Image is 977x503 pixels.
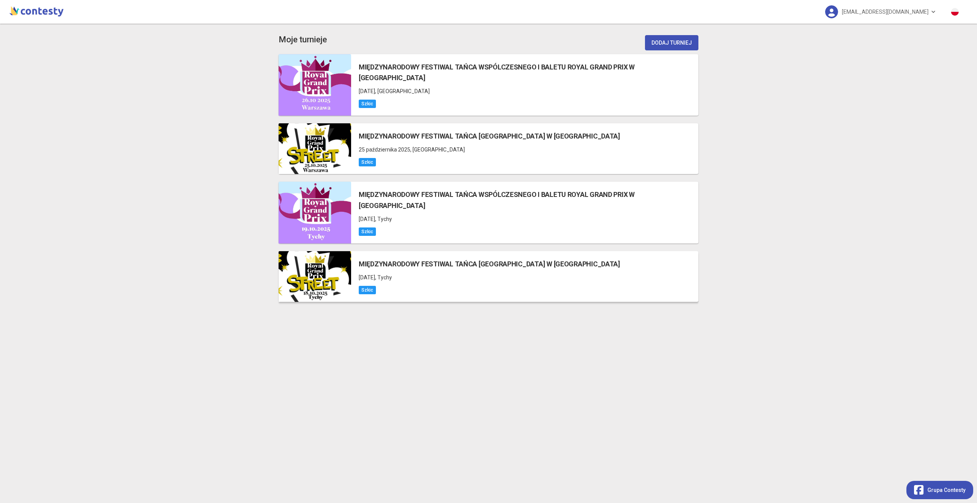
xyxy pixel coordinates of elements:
span: , [GEOGRAPHIC_DATA] [375,88,430,94]
h5: MIĘDZYNARODOWY FESTIWAL TAŃCA WSPÓLCZESNEGO I BALETU ROYAL GRAND PRIX W [GEOGRAPHIC_DATA] [359,189,698,211]
span: 25 października 2025 [359,147,410,153]
h5: MIĘDZYNARODOWY FESTIWAL TAŃCA WSPÓLCZESNEGO I BALETU ROYAL GRAND PRIX W [GEOGRAPHIC_DATA] [359,62,698,84]
button: Dodaj turniej [645,35,698,50]
h5: MIĘDZYNARODOWY FESTIWAL TAŃCA [GEOGRAPHIC_DATA] W [GEOGRAPHIC_DATA] [359,259,620,269]
span: [DATE] [359,88,375,94]
span: Szkic [359,100,376,108]
span: Szkic [359,158,376,166]
span: [DATE] [359,274,375,281]
span: , Tychy [375,274,392,281]
span: [DATE] [359,216,375,222]
h5: MIĘDZYNARODOWY FESTIWAL TAŃCA [GEOGRAPHIC_DATA] W [GEOGRAPHIC_DATA] [359,131,620,142]
span: [EMAIL_ADDRESS][DOMAIN_NAME] [842,4,929,20]
span: Szkic [359,227,376,236]
span: Grupa Contesty [927,486,966,494]
span: , Tychy [375,216,392,222]
span: Szkic [359,286,376,294]
app-title: competition-list.title [279,33,327,47]
span: , [GEOGRAPHIC_DATA] [410,147,465,153]
h3: Moje turnieje [279,33,327,47]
